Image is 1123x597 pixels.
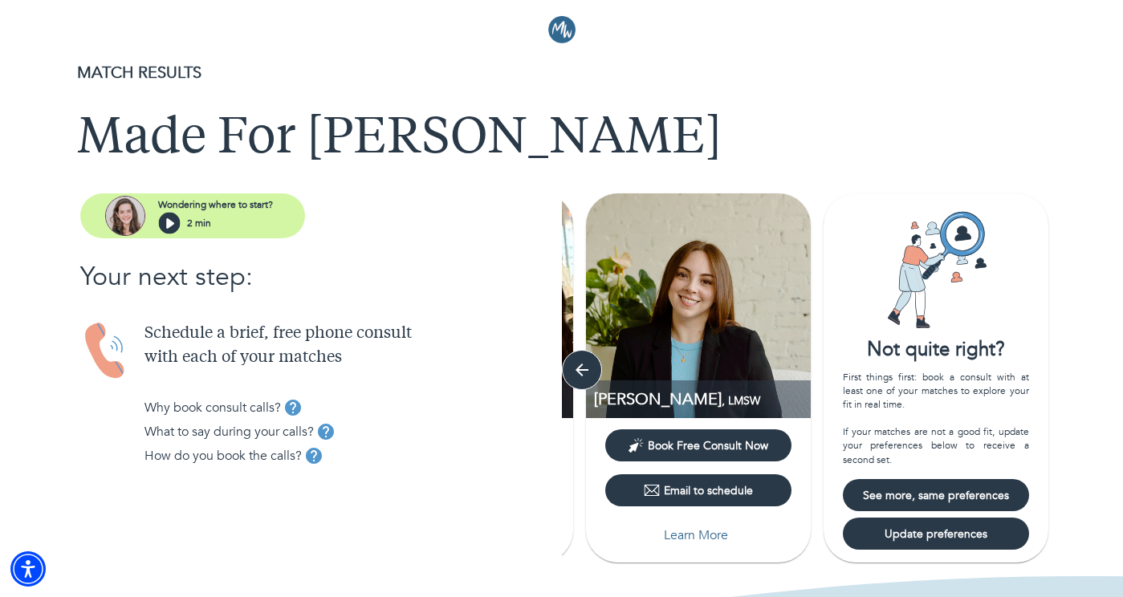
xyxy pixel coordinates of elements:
button: assistantWondering where to start?2 min [80,193,305,238]
div: Not quite right? [824,336,1048,363]
p: LMSW [594,388,811,410]
button: tooltip [302,444,326,468]
button: Learn More [605,519,791,551]
p: Wondering where to start? [158,197,273,212]
p: What to say during your calls? [144,422,314,441]
button: tooltip [281,396,305,420]
button: Update preferences [843,518,1029,550]
h1: Made For [PERSON_NAME] [77,111,1046,169]
p: 2 min [187,216,211,230]
p: How do you book the calls? [144,446,302,465]
button: See more, same preferences [843,479,1029,511]
span: , LMSW [722,393,760,408]
img: assistant [105,196,145,236]
div: Email to schedule [644,482,753,498]
span: Book Free Consult Now [648,438,768,453]
div: Accessibility Menu [10,551,46,587]
span: Update preferences [849,526,1023,542]
p: Learn More [664,526,728,545]
p: Why book consult calls? [144,398,281,417]
button: Book Free Consult Now [605,429,791,461]
img: Handset [80,322,132,380]
span: See more, same preferences [849,488,1023,503]
img: Card icon [876,209,996,330]
img: Renee Stewart profile [586,193,811,418]
p: Schedule a brief, free phone consult with each of your matches [144,322,562,370]
p: MATCH RESULTS [77,61,1046,85]
div: First things first: book a consult with at least one of your matches to explore your fit in real ... [843,371,1029,467]
p: Your next step: [80,258,562,296]
button: Email to schedule [605,474,791,506]
button: tooltip [314,420,338,444]
img: Logo [548,16,576,43]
